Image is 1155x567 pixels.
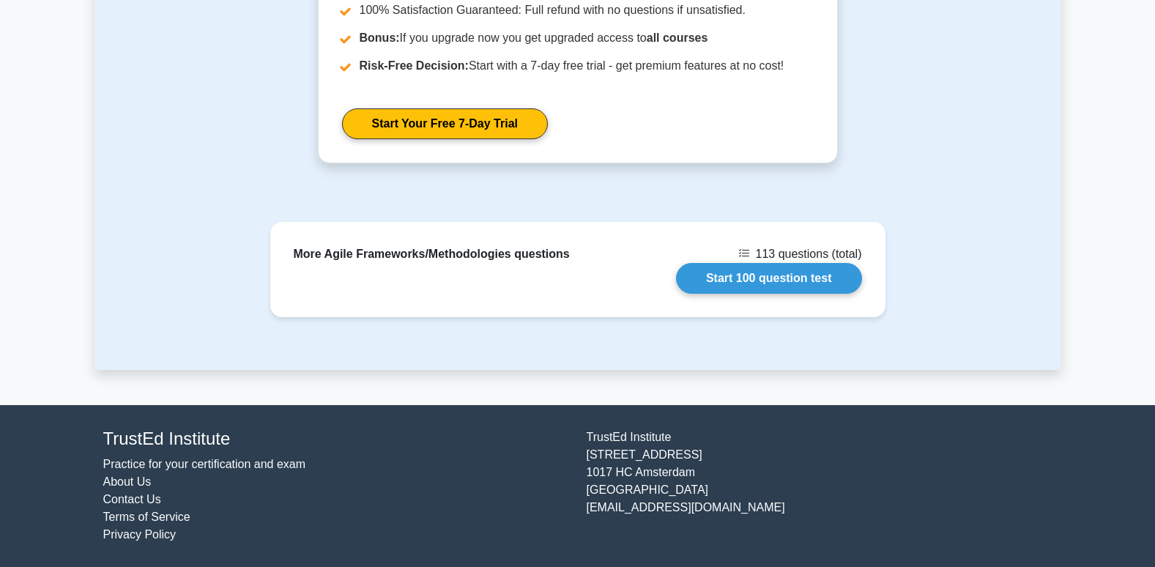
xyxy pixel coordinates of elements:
[103,429,569,450] h4: TrustEd Institute
[103,458,306,470] a: Practice for your certification and exam
[676,263,862,294] a: Start 100 question test
[103,511,190,523] a: Terms of Service
[103,493,161,505] a: Contact Us
[103,475,152,488] a: About Us
[342,108,548,139] a: Start Your Free 7-Day Trial
[103,528,177,541] a: Privacy Policy
[578,429,1061,544] div: TrustEd Institute [STREET_ADDRESS] 1017 HC Amsterdam [GEOGRAPHIC_DATA] [EMAIL_ADDRESS][DOMAIN_NAME]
